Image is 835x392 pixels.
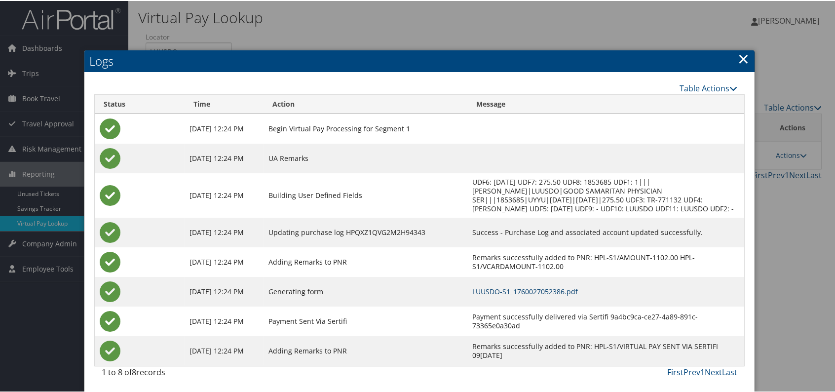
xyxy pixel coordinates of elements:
a: Close [738,48,749,68]
td: UA Remarks [264,143,467,172]
th: Status: activate to sort column ascending [95,94,185,113]
td: [DATE] 12:24 PM [185,143,264,172]
a: First [667,366,683,377]
th: Message: activate to sort column ascending [467,94,744,113]
td: [DATE] 12:24 PM [185,276,264,306]
td: [DATE] 12:24 PM [185,306,264,335]
td: UDF6: [DATE] UDF7: 275.50 UDF8: 1853685 UDF1: 1|||[PERSON_NAME]|LUUSDO|GOOD SAMARITAN PHYSICIAN S... [467,172,744,217]
td: Success - Purchase Log and associated account updated successfully. [467,217,744,246]
td: [DATE] 12:24 PM [185,335,264,365]
div: 1 to 8 of records [102,365,250,382]
th: Time: activate to sort column ascending [185,94,264,113]
span: 8 [132,366,136,377]
td: Generating form [264,276,467,306]
td: [DATE] 12:24 PM [185,246,264,276]
td: Begin Virtual Pay Processing for Segment 1 [264,113,467,143]
td: Payment Sent Via Sertifi [264,306,467,335]
td: Updating purchase log HPQXZ1QVG2M2H94343 [264,217,467,246]
td: Remarks successfully added to PNR: HPL-S1/AMOUNT-1102.00 HPL-S1/VCARDAMOUNT-1102.00 [467,246,744,276]
td: [DATE] 12:24 PM [185,113,264,143]
h2: Logs [84,49,755,71]
a: 1 [700,366,705,377]
a: Last [722,366,737,377]
td: [DATE] 12:24 PM [185,217,264,246]
td: Building User Defined Fields [264,172,467,217]
a: Table Actions [680,82,737,93]
td: [DATE] 12:24 PM [185,172,264,217]
a: Next [705,366,722,377]
a: LUUSDO-S1_1760027052386.pdf [472,286,578,295]
td: Adding Remarks to PNR [264,335,467,365]
td: Adding Remarks to PNR [264,246,467,276]
td: Remarks successfully added to PNR: HPL-S1/VIRTUAL PAY SENT VIA SERTIFI 09[DATE] [467,335,744,365]
td: Payment successfully delivered via Sertifi 9a4bc9ca-ce27-4a89-891c-73365e0a30ad [467,306,744,335]
a: Prev [683,366,700,377]
th: Action: activate to sort column ascending [264,94,467,113]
